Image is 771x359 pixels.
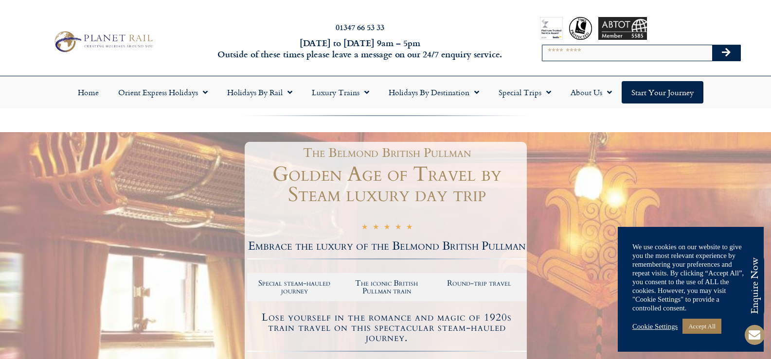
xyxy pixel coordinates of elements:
i: ★ [373,222,379,234]
nav: Menu [5,81,766,103]
i: ★ [361,222,368,234]
h1: The Belmond British Pullman [252,147,522,159]
a: Luxury Trains [302,81,379,103]
h6: [DATE] to [DATE] 9am – 5pm Outside of these times please leave a message on our 24/7 enquiry serv... [208,37,512,60]
h2: Embrace the luxury of the Belmond British Pullman [247,240,527,252]
h4: Lose yourself in the romance and magic of 1920s train travel on this spectacular steam-hauled jou... [249,312,525,343]
img: Planet Rail Train Holidays Logo [50,29,156,54]
h1: Golden Age of Travel by Steam luxury day trip [247,164,527,205]
i: ★ [406,222,412,234]
i: ★ [395,222,401,234]
a: Holidays by Rail [217,81,302,103]
a: Cookie Settings [632,322,678,331]
a: Special Trips [489,81,561,103]
h2: The iconic British Pullman train [345,279,428,295]
h2: Special steam-hauled journey [253,279,336,295]
i: ★ [384,222,390,234]
button: Search [712,45,740,61]
a: Start your Journey [622,81,703,103]
a: Accept All [682,319,721,334]
a: About Us [561,81,622,103]
a: Orient Express Holidays [108,81,217,103]
a: Holidays by Destination [379,81,489,103]
a: Home [68,81,108,103]
div: 5/5 [361,221,412,234]
h2: Round-trip travel [438,279,520,287]
a: 01347 66 53 33 [336,21,384,33]
div: We use cookies on our website to give you the most relevant experience by remembering your prefer... [632,242,749,312]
